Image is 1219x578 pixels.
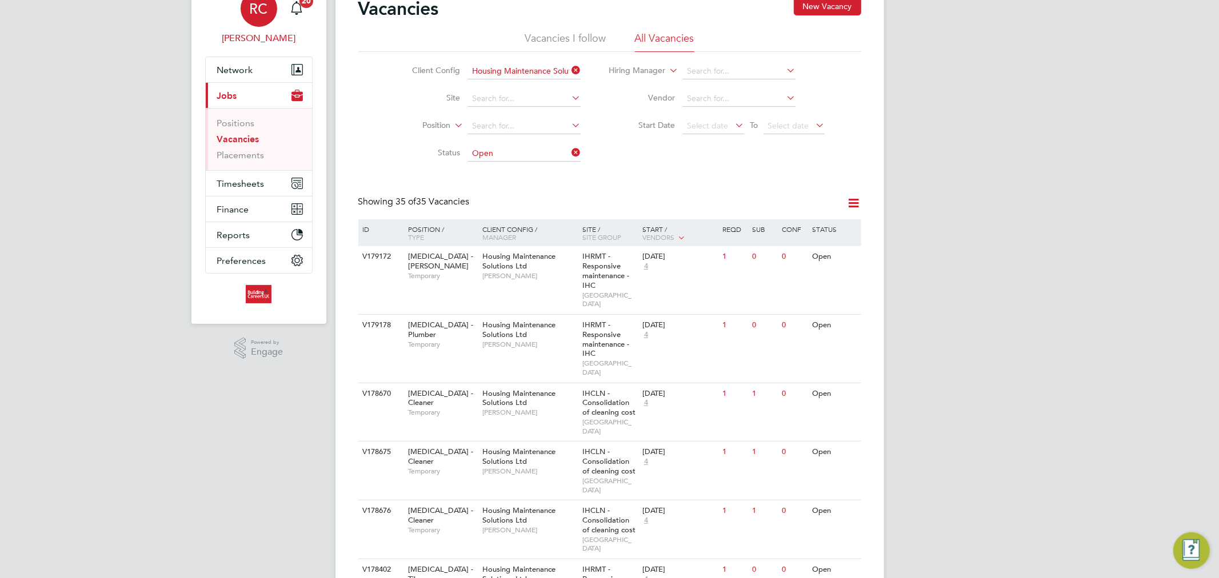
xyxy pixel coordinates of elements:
[582,418,637,435] span: [GEOGRAPHIC_DATA]
[683,63,796,79] input: Search for...
[482,505,555,525] span: Housing Maintenance Solutions Ltd
[525,31,606,52] li: Vacancies I follow
[780,219,809,239] div: Conf
[720,441,749,463] div: 1
[408,447,473,466] span: [MEDICAL_DATA] - Cleaner
[217,150,265,160] a: Placements
[749,315,779,336] div: 0
[217,65,253,75] span: Network
[360,441,400,463] div: V178675
[217,255,266,266] span: Preferences
[358,196,472,208] div: Showing
[642,398,650,408] span: 4
[468,91,581,107] input: Search for...
[1173,532,1210,569] button: Engage Resource Center
[809,246,859,267] div: Open
[217,118,255,129] a: Positions
[746,118,761,133] span: To
[642,389,717,399] div: [DATE]
[394,147,460,158] label: Status
[482,271,577,280] span: [PERSON_NAME]
[408,251,473,271] span: [MEDICAL_DATA] - [PERSON_NAME]
[408,320,473,339] span: [MEDICAL_DATA] - Plumber
[360,315,400,336] div: V179178
[582,251,629,290] span: IHRMT - Responsive maintenance - IHC
[408,271,477,280] span: Temporary
[482,251,555,271] span: Housing Maintenance Solutions Ltd
[809,383,859,404] div: Open
[642,506,717,516] div: [DATE]
[599,65,665,77] label: Hiring Manager
[683,91,796,107] input: Search for...
[468,118,581,134] input: Search for...
[482,388,555,408] span: Housing Maintenance Solutions Ltd
[582,447,636,476] span: IHCLN - Consolidation of cleaning cost
[642,516,650,525] span: 4
[482,320,555,339] span: Housing Maintenance Solutions Ltd
[408,232,424,242] span: Type
[780,500,809,521] div: 0
[749,246,779,267] div: 0
[582,476,637,494] span: [GEOGRAPHIC_DATA]
[468,146,581,162] input: Select one
[217,134,259,144] a: Vacancies
[642,565,717,575] div: [DATE]
[579,219,640,247] div: Site /
[642,457,650,467] span: 4
[408,388,473,408] span: [MEDICAL_DATA] - Cleaner
[394,65,460,75] label: Client Config
[780,383,809,404] div: 0
[217,204,249,215] span: Finance
[482,467,577,476] span: [PERSON_NAME]
[749,219,779,239] div: Sub
[206,196,312,222] button: Finance
[642,447,717,457] div: [DATE]
[809,441,859,463] div: Open
[482,340,577,349] span: [PERSON_NAME]
[246,285,271,303] img: buildingcareersuk-logo-retina.png
[640,219,720,248] div: Start /
[642,252,717,262] div: [DATE]
[635,31,694,52] li: All Vacancies
[206,83,312,108] button: Jobs
[396,196,417,207] span: 35 of
[482,408,577,417] span: [PERSON_NAME]
[206,57,312,82] button: Network
[482,232,516,242] span: Manager
[360,246,400,267] div: V179172
[582,359,637,376] span: [GEOGRAPHIC_DATA]
[582,388,636,418] span: IHCLN - Consolidation of cleaning cost
[482,447,555,466] span: Housing Maintenance Solutions Ltd
[251,347,283,357] span: Engage
[396,196,470,207] span: 35 Vacancies
[206,222,312,247] button: Reports
[408,467,477,476] span: Temporary
[360,219,400,239] div: ID
[609,120,675,130] label: Start Date
[780,441,809,463] div: 0
[780,315,809,336] div: 0
[749,383,779,404] div: 1
[780,246,809,267] div: 0
[408,340,477,349] span: Temporary
[609,93,675,103] label: Vendor
[408,525,477,535] span: Temporary
[749,500,779,521] div: 1
[720,315,749,336] div: 1
[205,285,313,303] a: Go to home page
[408,505,473,525] span: [MEDICAL_DATA] - Cleaner
[217,230,250,240] span: Reports
[251,338,283,347] span: Powered by
[360,500,400,521] div: V178676
[582,291,637,308] span: [GEOGRAPHIC_DATA]
[250,1,268,16] span: RC
[582,232,621,242] span: Site Group
[809,500,859,521] div: Open
[768,121,809,131] span: Select date
[206,248,312,273] button: Preferences
[217,178,265,189] span: Timesheets
[720,246,749,267] div: 1
[408,408,477,417] span: Temporary
[720,383,749,404] div: 1
[809,219,859,239] div: Status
